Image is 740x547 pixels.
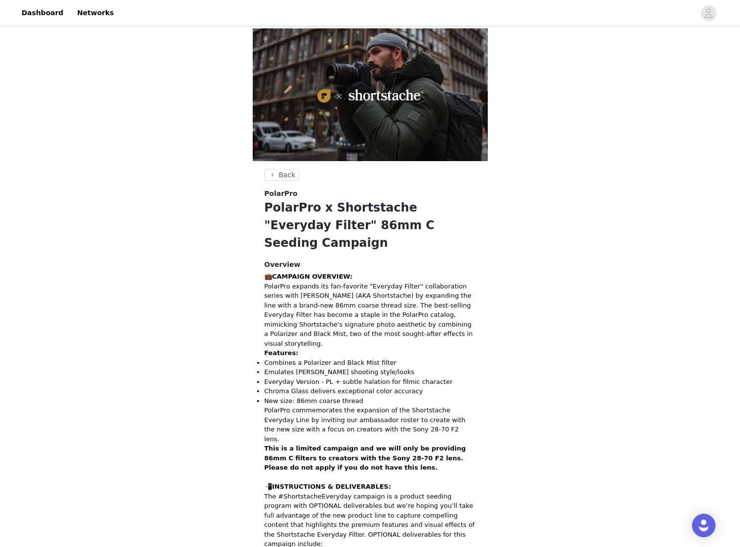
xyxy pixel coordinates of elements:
div: avatar [704,5,713,21]
strong: Features: [264,349,299,357]
button: Back [264,169,300,181]
strong: This is a limited campaign and we will only be providing 86mm C filters to creators with the Sony... [264,445,466,471]
li: Emulates [PERSON_NAME] shooting style/looks [264,367,476,377]
h4: Overview [264,260,476,270]
div: Open Intercom Messenger [692,514,716,537]
strong: CAMPAIGN OVERVIEW: [272,273,355,280]
img: campaign image [253,28,488,161]
p: 📲 [264,482,476,492]
p: 💼 [264,272,476,282]
a: Networks [71,2,119,24]
span: PolarPro [264,189,298,199]
li: Everyday Version - PL + subtle halation for filmic character [264,377,476,387]
strong: INSTRUCTIONS & DELIVERABLES: [272,483,391,490]
p: PolarPro expands its fan-favorite "Everyday Filter" collaboration series with [PERSON_NAME] (AKA ... [264,282,476,349]
li: Combines a Polarizer and Black Mist filter [264,358,476,368]
a: Dashboard [16,2,69,24]
p: PolarPro commemorates the expansion of the Shortstache Everyday Line by inviting our ambassador r... [264,405,476,444]
li: New size: 86mm coarse thread [264,396,476,406]
li: Chroma Glass delivers exceptional color accuracy [264,386,476,396]
h1: PolarPro x Shortstache "Everyday Filter" 86mm C Seeding Campaign [264,199,476,252]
